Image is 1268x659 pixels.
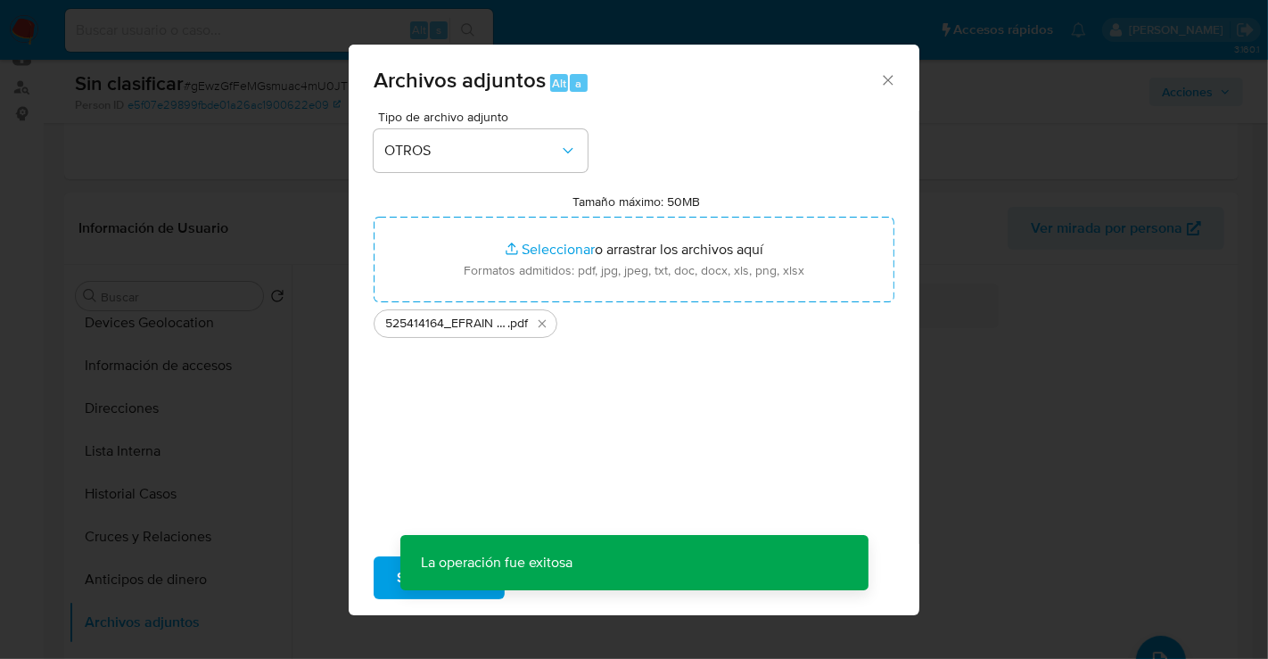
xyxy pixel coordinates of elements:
button: OTROS [374,129,588,172]
ul: Archivos seleccionados [374,302,894,338]
label: Tamaño máximo: 50MB [573,194,701,210]
span: Cancelar [535,558,593,597]
span: Archivos adjuntos [374,64,546,95]
span: .pdf [507,315,528,333]
p: La operación fue exitosa [400,535,595,590]
span: a [575,75,581,92]
button: Eliminar 525414164_EFRAIN PEREZ OLVERA_SEP25.pdf [531,313,553,334]
button: Subir archivo [374,556,505,599]
span: Tipo de archivo adjunto [378,111,592,123]
span: Alt [552,75,566,92]
span: Subir archivo [397,558,482,597]
span: 525414164_EFRAIN [PERSON_NAME] OLVERA_SEP25 [385,315,507,333]
button: Cerrar [879,71,895,87]
span: OTROS [384,142,559,160]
